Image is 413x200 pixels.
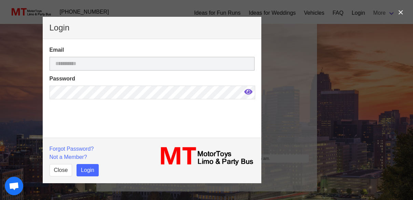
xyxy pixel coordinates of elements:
img: MT_logo_name.png [156,145,254,167]
label: Password [50,75,254,83]
button: Close [50,164,72,176]
button: Login [77,164,99,176]
div: Open chat [5,177,23,195]
a: Forgot Password? [50,146,94,152]
label: Email [50,46,254,54]
p: Login [50,24,254,32]
a: Not a Member? [50,154,87,160]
